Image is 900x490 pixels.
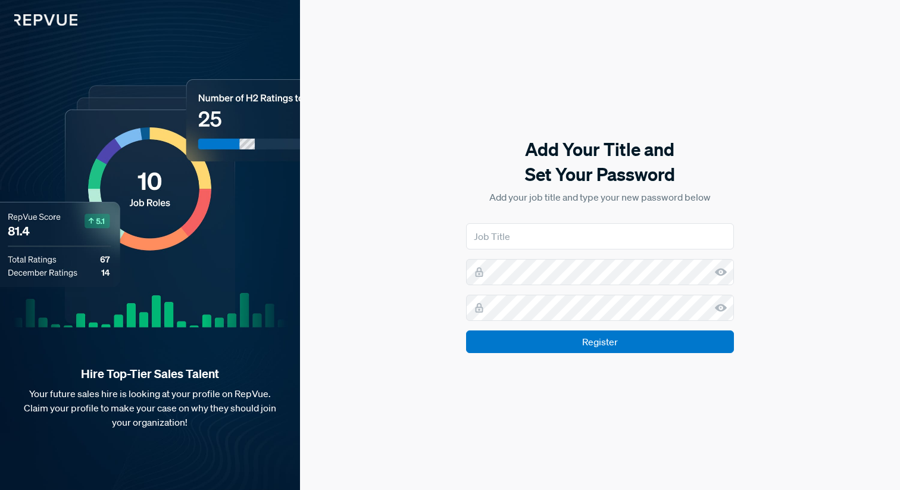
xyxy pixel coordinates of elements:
p: Your future sales hire is looking at your profile on RepVue. Claim your profile to make your case... [19,386,281,429]
input: Job Title [466,223,734,249]
input: Register [466,330,734,353]
strong: Hire Top-Tier Sales Talent [19,366,281,382]
p: Add your job title and type your new password below [466,190,734,204]
h5: Add Your Title and Set Your Password [466,137,734,187]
